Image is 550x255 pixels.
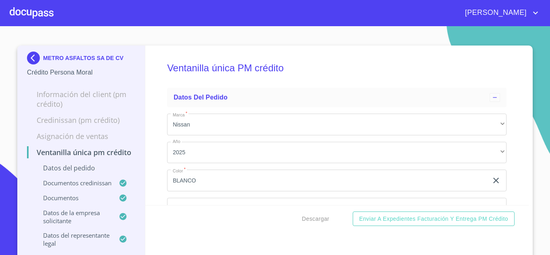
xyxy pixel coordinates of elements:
p: Ventanilla única PM crédito [27,147,135,157]
p: Información del Client (PM crédito) [27,89,135,109]
div: 2025 [167,142,507,164]
p: Datos del representante legal [27,231,119,247]
span: Descargar [302,214,329,224]
button: Descargar [299,211,333,226]
p: Documentos CrediNissan [27,179,119,187]
span: Enviar a Expedientes Facturación y Entrega PM crédito [359,214,508,224]
div: METRO ASFALTOS SA DE CV [27,52,135,68]
p: Documentos [27,194,119,202]
h5: Ventanilla única PM crédito [167,52,507,85]
button: account of current user [459,6,540,19]
p: Datos de la empresa solicitante [27,209,119,225]
p: Credinissan (PM crédito) [27,115,135,125]
p: Crédito Persona Moral [27,68,135,77]
div: Datos del pedido [167,88,507,107]
p: Asignación de Ventas [27,131,135,141]
span: Datos del pedido [174,94,227,101]
button: Enviar a Expedientes Facturación y Entrega PM crédito [353,211,515,226]
p: Datos del pedido [27,164,135,172]
p: METRO ASFALTOS SA DE CV [43,55,124,61]
div: Nissan [167,114,507,135]
span: [PERSON_NAME] [459,6,531,19]
img: Docupass spot blue [27,52,43,64]
button: clear input [491,176,501,185]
